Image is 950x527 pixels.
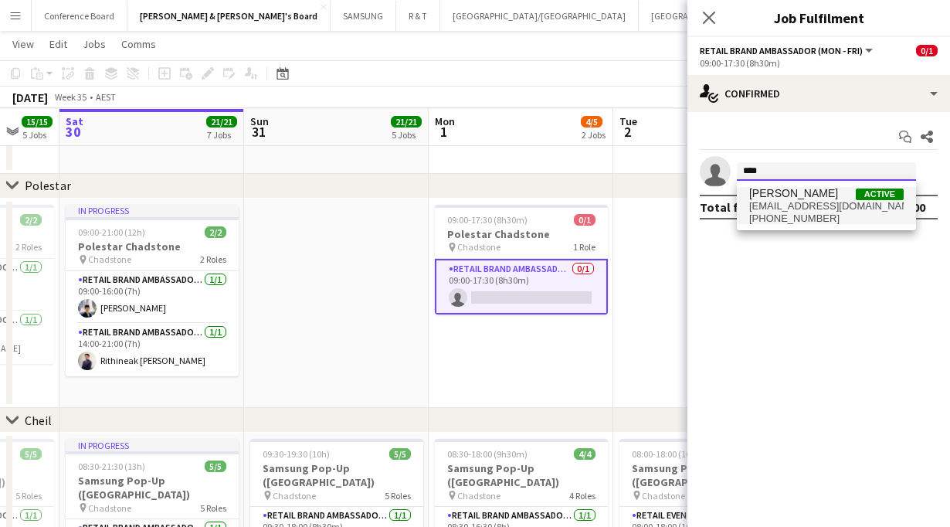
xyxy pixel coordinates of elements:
span: 09:00-21:00 (12h) [78,226,145,238]
h3: Polestar Chadstone [435,227,608,241]
span: 08:00-18:00 (10h) [632,448,699,460]
span: 5 Roles [15,490,42,501]
span: 4/4 [574,448,595,460]
h3: Samsung Pop-Up ([GEOGRAPHIC_DATA]) [66,474,239,501]
span: 09:00-17:30 (8h30m) [447,214,528,226]
span: 09:30-19:30 (10h) [263,448,330,460]
button: SAMSUNG [331,1,396,31]
span: Tue [619,114,637,128]
span: 08:30-21:30 (13h) [78,461,145,472]
div: 09:00-17:30 (8h30m) [700,57,938,69]
a: Comms [115,34,162,54]
span: aldyputrashavira@gmail.com [749,200,904,212]
span: Jobs [83,37,106,51]
div: 5 Jobs [392,129,421,141]
span: Chadstone [457,241,500,253]
h3: Samsung Pop-Up ([GEOGRAPHIC_DATA]) [619,461,792,489]
span: 08:30-18:00 (9h30m) [447,448,528,460]
button: Conference Board [32,1,127,31]
h3: Samsung Pop-Up ([GEOGRAPHIC_DATA]) [250,461,423,489]
span: 21/21 [206,116,237,127]
span: 5/5 [389,448,411,460]
span: 5 Roles [385,490,411,501]
div: 2 Jobs [582,129,606,141]
div: Cheil [25,413,52,428]
button: [GEOGRAPHIC_DATA]/[GEOGRAPHIC_DATA] [440,1,639,31]
button: RETAIL Brand Ambassador (Mon - Fri) [700,45,875,56]
span: 4/5 [581,116,602,127]
span: 2/2 [205,226,226,238]
span: Chadstone [88,502,131,514]
span: 1 Role [573,241,595,253]
span: 5/5 [205,461,226,472]
span: Sat [66,114,83,128]
span: 31 [248,123,269,141]
span: Chadstone [642,490,685,501]
span: 4 Roles [569,490,595,501]
a: Edit [43,34,73,54]
button: R & T [396,1,440,31]
span: Chadstone [273,490,316,501]
div: In progress [66,205,239,217]
span: +61451936885 [749,212,904,225]
div: Polestar [25,178,71,193]
div: AEST [96,91,116,103]
h3: Samsung Pop-Up ([GEOGRAPHIC_DATA]) [435,461,608,489]
span: 21/21 [391,116,422,127]
div: In progress [66,439,239,451]
span: Week 35 [51,91,90,103]
app-job-card: 09:00-17:30 (8h30m)0/1Polestar Chadstone Chadstone1 RoleRETAIL Brand Ambassador (Mon - Fri)0/109:... [435,205,608,314]
app-job-card: In progress09:00-21:00 (12h)2/2Polestar Chadstone Chadstone2 RolesRETAIL Brand Ambassador ([DATE]... [66,205,239,376]
span: 30 [63,123,83,141]
span: 2 Roles [200,253,226,265]
span: 2 Roles [15,241,42,253]
span: 15/15 [22,116,53,127]
button: [PERSON_NAME] & [PERSON_NAME]'s Board [127,1,331,31]
span: 2/2 [20,214,42,226]
a: Jobs [76,34,112,54]
app-card-role: RETAIL Brand Ambassador (Mon - Fri)0/109:00-17:30 (8h30m) [435,259,608,314]
div: 7 Jobs [207,129,236,141]
span: Chadstone [88,253,131,265]
span: Edit [49,37,67,51]
span: 0/1 [916,45,938,56]
span: 1 [433,123,455,141]
div: Confirmed [687,75,950,112]
span: Comms [121,37,156,51]
app-card-role: RETAIL Brand Ambassador ([DATE])1/109:00-16:00 (7h)[PERSON_NAME] [66,271,239,324]
span: 5/5 [20,448,42,460]
a: View [6,34,40,54]
span: Sun [250,114,269,128]
span: Chadstone [457,490,500,501]
span: 0/1 [574,214,595,226]
button: [GEOGRAPHIC_DATA] [639,1,749,31]
div: Total fee [700,199,752,215]
span: View [12,37,34,51]
span: RETAIL Brand Ambassador (Mon - Fri) [700,45,863,56]
h3: Job Fulfilment [687,8,950,28]
span: 5 Roles [200,502,226,514]
span: 2 [617,123,637,141]
app-card-role: RETAIL Brand Ambassador ([DATE])1/114:00-21:00 (7h)Rithineak [PERSON_NAME] [66,324,239,376]
div: 5 Jobs [22,129,52,141]
span: Mon [435,114,455,128]
div: [DATE] [12,90,48,105]
span: Aldy Putra [749,187,838,200]
h3: Polestar Chadstone [66,240,239,253]
span: Active [856,189,904,200]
